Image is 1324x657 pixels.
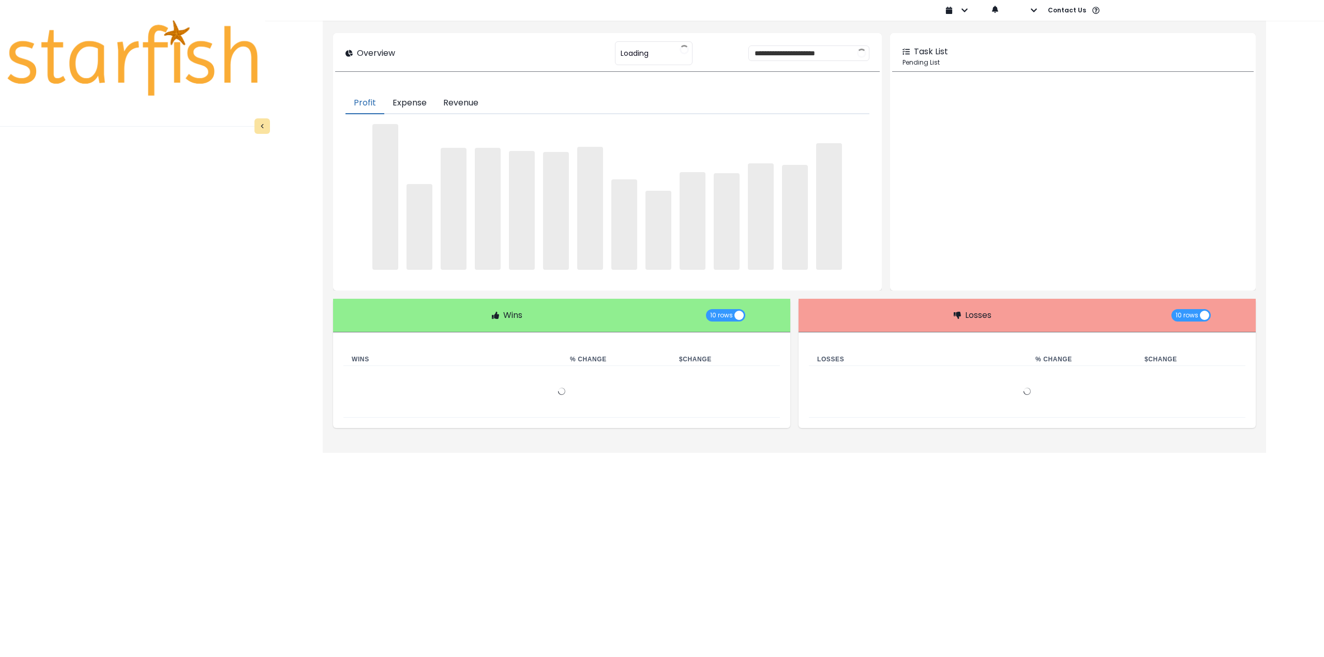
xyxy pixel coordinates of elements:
button: Revenue [435,93,487,114]
span: ‌ [509,151,535,270]
th: $ Change [1136,353,1245,366]
span: ‌ [611,179,637,270]
span: ‌ [475,148,501,270]
p: Pending List [902,58,1243,67]
th: Losses [809,353,1027,366]
span: ‌ [645,191,671,270]
span: ‌ [407,184,432,270]
button: Expense [384,93,435,114]
span: ‌ [577,147,603,270]
p: Task List [914,45,948,58]
p: Overview [357,47,395,59]
th: % Change [1027,353,1136,366]
p: Losses [965,309,991,322]
span: 10 rows [710,309,733,322]
span: ‌ [748,163,774,270]
th: $ Change [671,353,780,366]
span: 10 rows [1176,309,1198,322]
span: ‌ [714,173,740,270]
span: ‌ [680,172,705,270]
span: ‌ [372,124,398,270]
span: Loading [621,42,649,64]
p: Wins [503,309,522,322]
span: ‌ [441,148,467,270]
span: ‌ [543,152,569,270]
th: % Change [562,353,671,366]
button: Profit [345,93,384,114]
span: ‌ [782,165,808,270]
span: ‌ [816,143,842,270]
th: Wins [343,353,562,366]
